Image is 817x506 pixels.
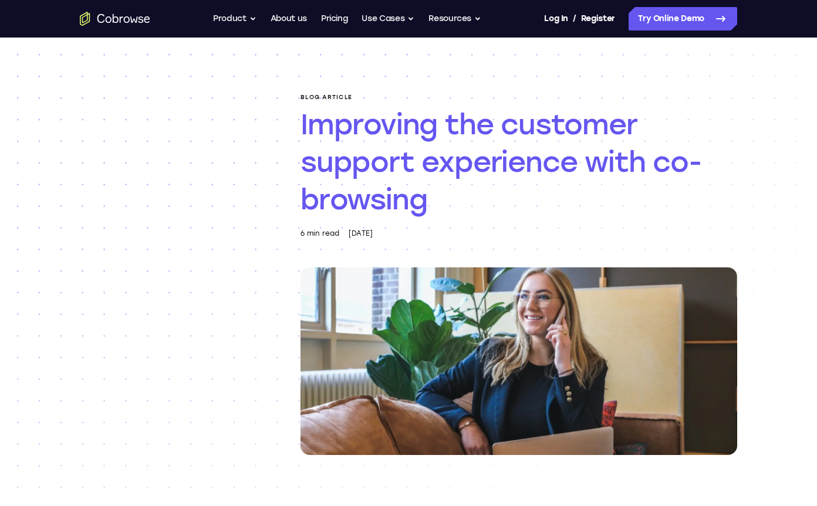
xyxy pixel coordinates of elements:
[349,227,373,239] div: [DATE]
[573,12,576,26] span: /
[629,7,737,30] a: Try Online Demo
[581,7,615,30] a: Register
[362,7,414,30] button: Use Cases
[301,106,737,218] h1: Improving the customer support experience with co-browsing
[213,7,256,30] button: Product
[301,267,737,455] img: Improving the customer support experience with co-browsing
[301,227,339,239] div: 6 min read
[321,7,348,30] a: Pricing
[544,7,568,30] a: Log In
[80,12,150,26] a: Go to the home page
[301,94,737,101] p: Blog article
[428,7,481,30] button: Resources
[271,7,307,30] a: About us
